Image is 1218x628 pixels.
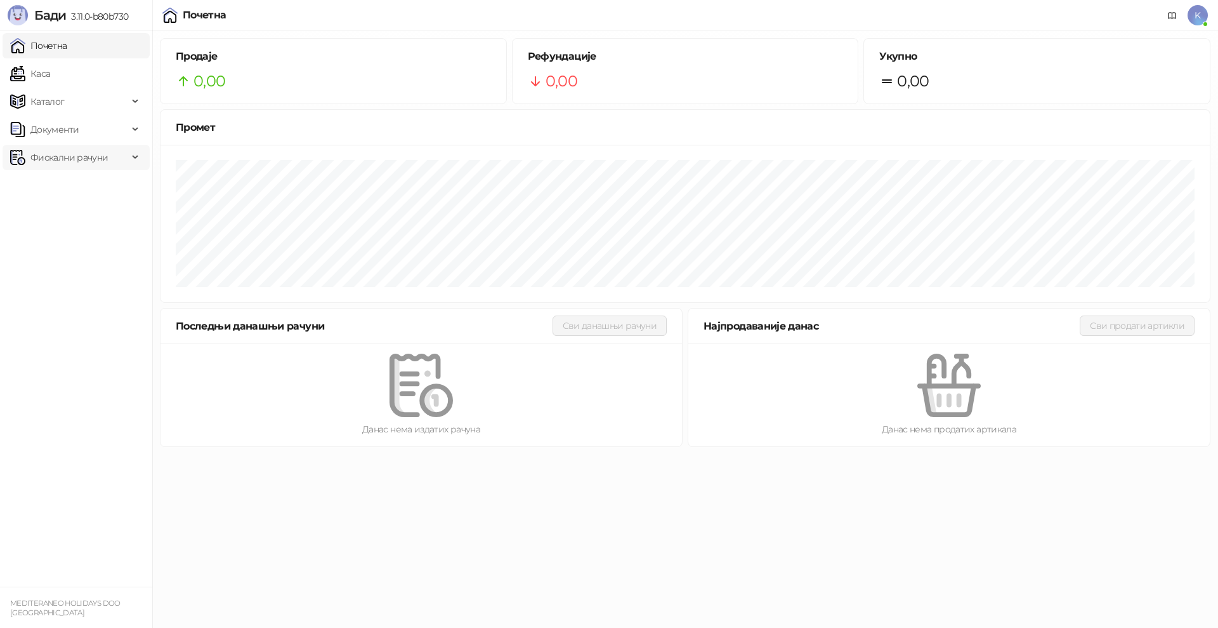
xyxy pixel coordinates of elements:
[10,33,67,58] a: Почетна
[1162,5,1182,25] a: Документација
[528,49,843,64] h5: Рефундације
[176,119,1195,135] div: Промет
[10,61,50,86] a: Каса
[704,318,1080,334] div: Најпродаваније данас
[176,49,491,64] h5: Продаје
[176,318,553,334] div: Последњи данашњи рачуни
[553,316,667,336] button: Сви данашњи рачуни
[1188,5,1208,25] span: K
[181,422,662,436] div: Данас нема издатих рачуна
[30,89,65,114] span: Каталог
[1080,316,1195,336] button: Сви продати артикли
[546,69,577,93] span: 0,00
[879,49,1195,64] h5: Укупно
[66,11,128,22] span: 3.11.0-b80b730
[30,117,79,142] span: Документи
[193,69,225,93] span: 0,00
[8,5,28,25] img: Logo
[30,145,108,170] span: Фискални рачуни
[897,69,929,93] span: 0,00
[34,8,66,23] span: Бади
[709,422,1189,436] div: Данас нема продатих артикала
[183,10,226,20] div: Почетна
[10,599,121,617] small: MEDITERANEO HOLIDAYS DOO [GEOGRAPHIC_DATA]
